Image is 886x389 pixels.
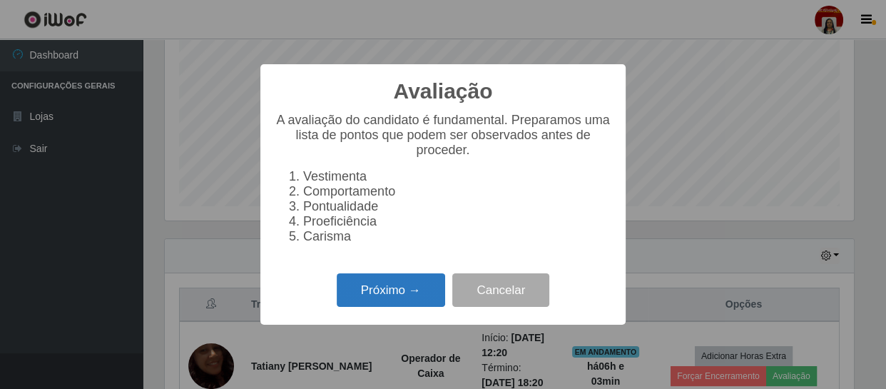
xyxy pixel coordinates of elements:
p: A avaliação do candidato é fundamental. Preparamos uma lista de pontos que podem ser observados a... [275,113,611,158]
li: Pontualidade [303,199,611,214]
li: Comportamento [303,184,611,199]
button: Cancelar [452,273,549,307]
li: Carisma [303,229,611,244]
li: Proeficiência [303,214,611,229]
button: Próximo → [337,273,445,307]
li: Vestimenta [303,169,611,184]
h2: Avaliação [394,79,493,104]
